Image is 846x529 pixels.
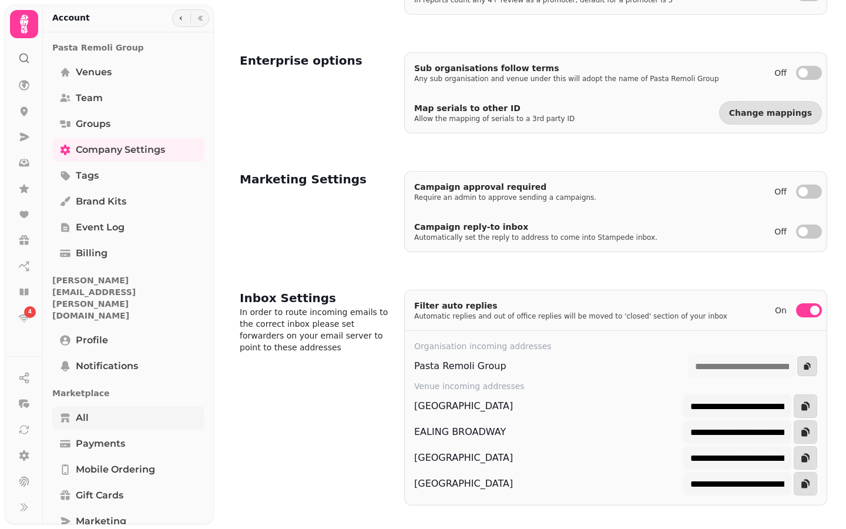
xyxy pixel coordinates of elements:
span: Change mappings [729,109,812,117]
p: Automatic replies and out of office replies will be moved to 'closed' section of your inbox [414,312,727,321]
a: Groups [52,112,204,136]
span: Team [76,91,103,105]
label: On [775,303,787,317]
span: Payments [76,437,125,451]
span: Event log [76,220,125,235]
p: Pasta Remoli Group [52,37,204,58]
a: Billing [52,242,204,265]
a: Brand Kits [52,190,204,213]
button: Change mappings [719,101,822,125]
span: Brand Kits [76,195,126,209]
a: Notifications [52,354,204,378]
p: Require an admin to approve sending a campaigns. [414,193,596,202]
a: Venues [52,61,204,84]
span: Gift cards [76,488,123,503]
p: Automatically set the reply to address to come into Stampede inbox. [414,233,657,242]
a: Tags [52,164,204,188]
div: [GEOGRAPHIC_DATA] [414,451,513,465]
label: Off [774,66,787,80]
div: EALING BROADWAY [414,425,506,439]
span: Tags [76,169,99,183]
p: In order to route incoming emails to the correct inbox please set forwarders on your email server... [240,306,390,353]
p: Campaign reply-to inbox [414,221,657,233]
h2: Inbox Settings [240,290,336,306]
p: Sub organisations follow terms [414,62,719,74]
a: Team [52,86,204,110]
span: Billing [76,246,108,260]
a: All [52,406,204,430]
span: Profile [76,333,108,347]
span: Mobile ordering [76,463,155,477]
label: Organisation incoming addresses [414,340,817,352]
span: Marketing [76,514,126,528]
span: Groups [76,117,110,131]
a: Profile [52,329,204,352]
label: Off [774,185,787,199]
span: 4 [28,308,32,316]
h2: Marketing Settings [240,171,367,188]
span: Venues [76,65,112,79]
div: [GEOGRAPHIC_DATA] [414,477,513,491]
a: 4 [12,306,36,330]
a: Company settings [52,138,204,162]
p: Any sub organisation and venue under this will adopt the name of Pasta Remoli Group [414,74,719,83]
h2: Enterprise options [240,52,362,69]
label: Venue incoming addresses [414,380,817,392]
p: [PERSON_NAME][EMAIL_ADDRESS][PERSON_NAME][DOMAIN_NAME] [52,270,204,326]
a: Payments [52,432,204,456]
p: Filter auto replies [414,300,727,312]
label: Off [774,225,787,239]
p: Allow the mapping of serials to a 3rd party ID [414,114,575,123]
span: Company settings [76,143,165,157]
span: All [76,411,89,425]
a: Gift cards [52,484,204,507]
p: Marketplace [52,383,204,404]
p: Campaign approval required [414,181,596,193]
h2: Account [52,12,90,24]
div: Pasta Remoli Group [414,359,506,373]
a: Event log [52,216,204,239]
span: Notifications [76,359,138,373]
p: Map serials to other ID [414,102,575,114]
div: [GEOGRAPHIC_DATA] [414,399,513,413]
a: Mobile ordering [52,458,204,481]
